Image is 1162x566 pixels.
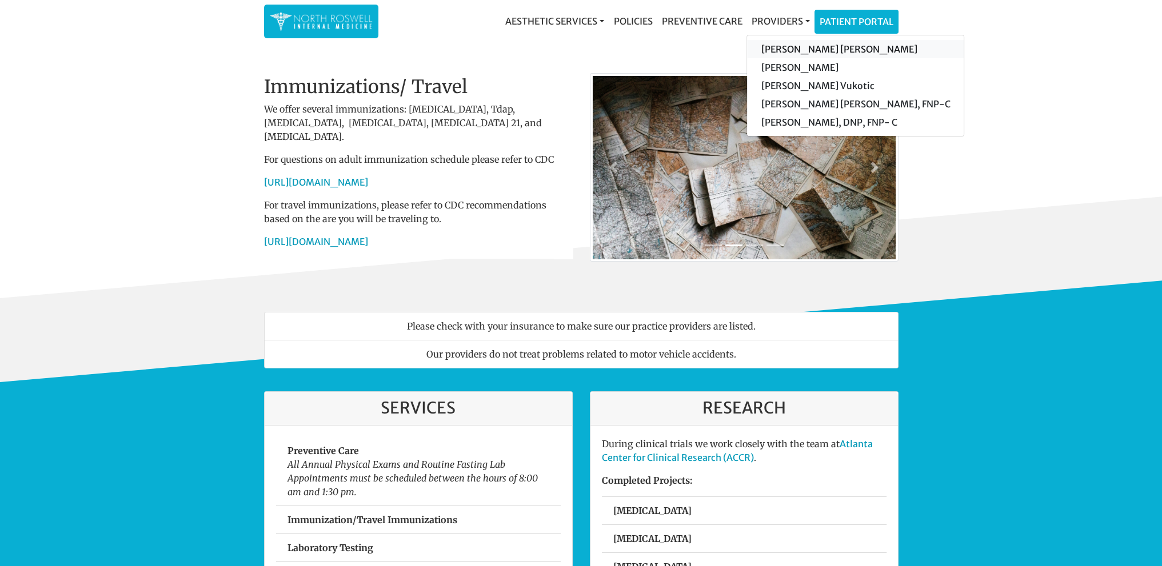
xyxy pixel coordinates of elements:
a: [PERSON_NAME], DNP, FNP- C [747,113,964,131]
li: Our providers do not treat problems related to motor vehicle accidents. [264,340,899,368]
strong: Completed Projects: [602,475,693,486]
strong: Immunization/Travel Immunizations [287,514,457,525]
a: [URL][DOMAIN_NAME] [264,176,368,188]
h3: Services [276,399,561,418]
a: Policies [609,10,657,33]
a: [PERSON_NAME] Vukotic [747,77,964,95]
h2: Immunizations/ Travel [264,76,573,98]
strong: [MEDICAL_DATA] [613,505,692,516]
a: Aesthetic Services [501,10,609,33]
p: For questions on adult immunization schedule please refer to CDC [264,152,573,166]
strong: Laboratory Testing [287,542,373,553]
a: [PERSON_NAME] [747,58,964,77]
strong: Preventive Care [287,445,359,456]
a: Patient Portal [815,10,898,33]
a: Preventive Care [657,10,746,33]
em: All Annual Physical Exams and Routine Fasting Lab Appointments must be scheduled between the hour... [287,459,538,497]
a: [PERSON_NAME] [PERSON_NAME] [747,40,964,58]
a: Atlanta Center for Clinical Research (ACCR) [602,438,873,463]
li: Please check with your insurance to make sure our practice providers are listed. [264,312,899,340]
img: North Roswell Internal Medicine [270,10,373,33]
a: [PERSON_NAME] [PERSON_NAME], FNP-C [747,95,964,113]
a: Providers [746,10,814,33]
p: During clinical trials we work closely with the team at . [602,437,887,464]
a: [URL][DOMAIN_NAME] [264,236,368,247]
h3: Research [602,399,887,418]
p: We offer several immunizations: [MEDICAL_DATA], Tdap, [MEDICAL_DATA], [MEDICAL_DATA], [MEDICAL_DA... [264,102,573,143]
p: For travel immunizations, please refer to CDC recommendations based on the are you will be travel... [264,198,573,226]
strong: [MEDICAL_DATA] [613,533,692,544]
